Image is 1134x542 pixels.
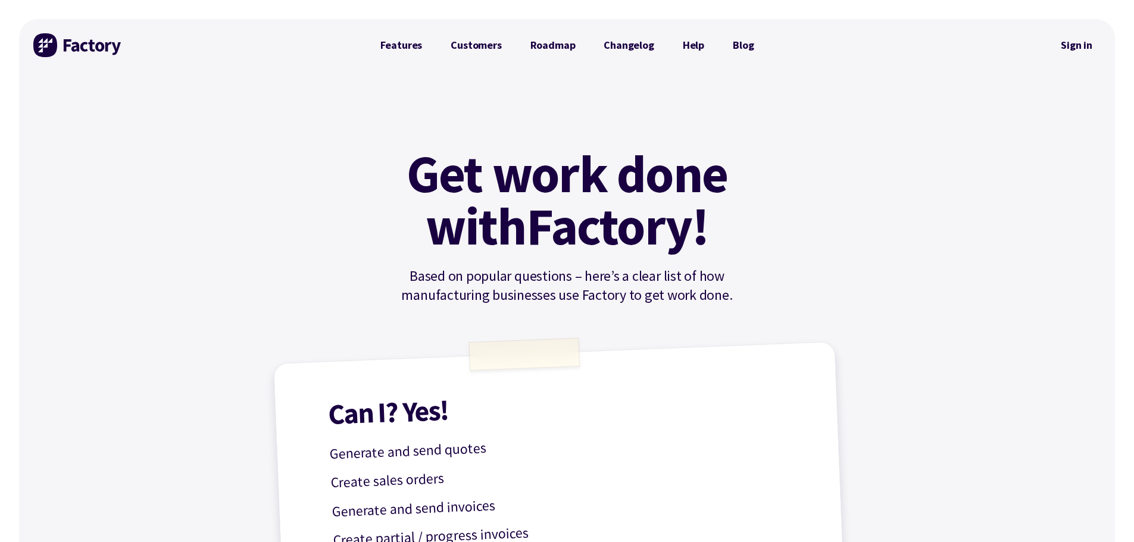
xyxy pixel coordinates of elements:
[1052,32,1101,59] nav: Secondary Navigation
[327,381,803,428] h1: Can I? Yes!
[516,33,590,57] a: Roadmap
[33,33,123,57] img: Factory
[718,33,768,57] a: Blog
[389,148,746,252] h1: Get work done with
[366,33,769,57] nav: Primary Navigation
[668,33,718,57] a: Help
[436,33,516,57] a: Customers
[589,33,668,57] a: Changelog
[332,482,807,524] p: Generate and send invoices
[330,453,806,494] p: Create sales orders
[366,33,437,57] a: Features
[526,200,709,252] mark: Factory!
[366,267,769,305] p: Based on popular questions – here’s a clear list of how manufacturing businesses use Factory to g...
[1052,32,1101,59] a: Sign in
[329,424,805,466] p: Generate and send quotes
